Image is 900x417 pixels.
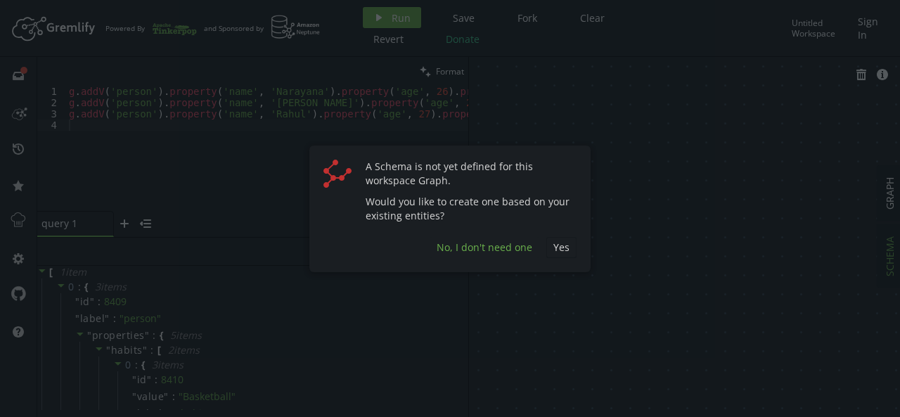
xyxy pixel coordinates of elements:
button: Yes [546,237,577,258]
button: No, I don't need one [430,237,539,258]
span: Yes [553,240,570,254]
p: Would you like to create one based on your existing entities? [366,195,577,223]
span: No, I don't need one [437,240,532,254]
p: A Schema is not yet defined for this workspace Graph. [366,160,577,188]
